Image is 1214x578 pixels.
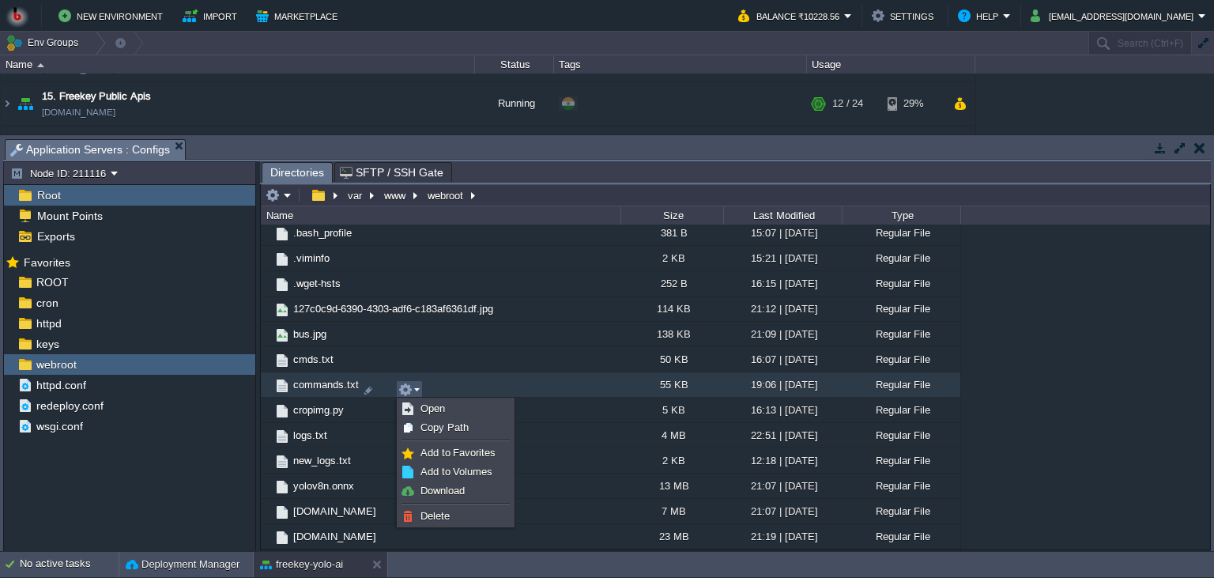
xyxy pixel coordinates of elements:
[555,55,806,74] div: Tags
[33,357,79,372] a: webroot
[261,372,273,397] img: AMDAwAAAACH5BAEAAAAALAAAAAABAAEAAAICRAEAOw==
[723,398,842,422] div: 16:13 | [DATE]
[620,246,723,270] div: 2 KB
[723,524,842,549] div: 21:19 | [DATE]
[291,378,361,391] span: commands.txt
[475,126,554,168] div: Running
[33,378,89,392] a: httpd.conf
[842,246,960,270] div: Regular File
[261,246,273,270] img: AMDAwAAAACH5BAEAAAAALAAAAAABAAEAAAICRAEAOw==
[399,482,512,500] a: Download
[34,209,105,223] a: Mount Points
[723,271,842,296] div: 16:15 | [DATE]
[420,402,445,414] span: Open
[273,327,291,344] img: AMDAwAAAACH5BAEAAAAALAAAAAABAAEAAAICRAEAOw==
[291,530,379,543] a: [DOMAIN_NAME]
[273,225,291,243] img: AMDAwAAAACH5BAEAAAAALAAAAAABAAEAAAICRAEAOw==
[273,504,291,521] img: AMDAwAAAACH5BAEAAAAALAAAAAABAAEAAAICRAEAOw==
[842,448,960,473] div: Regular File
[33,337,62,351] a: keys
[261,271,273,296] img: AMDAwAAAACH5BAEAAAAALAAAAAABAAEAAAICRAEAOw==
[842,398,960,422] div: Regular File
[723,372,842,397] div: 19:06 | [DATE]
[1031,6,1198,25] button: [EMAIL_ADDRESS][DOMAIN_NAME]
[273,428,291,445] img: AMDAwAAAACH5BAEAAAAALAAAAAABAAEAAAICRAEAOw==
[10,140,170,160] span: Application Servers : Configs
[620,398,723,422] div: 5 KB
[723,221,842,245] div: 15:07 | [DATE]
[420,421,469,433] span: Copy Path
[10,166,111,180] button: Node ID: 211116
[620,322,723,346] div: 138 KB
[345,188,366,202] button: var
[842,221,960,245] div: Regular File
[842,297,960,321] div: Regular File
[261,322,273,346] img: AMDAwAAAACH5BAEAAAAALAAAAAABAAEAAAICRAEAOw==
[723,448,842,473] div: 12:18 | [DATE]
[842,271,960,296] div: Regular File
[273,352,291,369] img: AMDAwAAAACH5BAEAAAAALAAAAAABAAEAAAICRAEAOw==
[126,557,239,572] button: Deployment Manager
[620,372,723,397] div: 55 KB
[261,221,273,245] img: AMDAwAAAACH5BAEAAAAALAAAAAABAAEAAAICRAEAOw==
[33,275,71,289] span: ROOT
[475,82,554,125] div: Running
[620,499,723,523] div: 7 MB
[42,132,132,148] a: 16. Backup Storage
[842,524,960,549] div: Regular File
[33,296,61,310] span: cron
[273,251,291,268] img: AMDAwAAAACH5BAEAAAAALAAAAAABAAEAAAICRAEAOw==
[33,316,64,331] a: httpd
[420,510,450,522] span: Delete
[291,353,336,366] a: cmds.txt
[620,423,723,448] div: 4 MB
[291,504,379,518] a: [DOMAIN_NAME]
[842,499,960,523] div: Regular File
[33,419,85,433] a: wsgi.conf
[476,55,553,74] div: Status
[620,448,723,473] div: 2 KB
[723,246,842,270] div: 15:21 | [DATE]
[33,399,106,413] span: redeploy.conf
[420,447,496,459] span: Add to Favorites
[832,126,852,168] div: 1 / 6
[273,478,291,496] img: AMDAwAAAACH5BAEAAAAALAAAAAABAAEAAAICRAEAOw==
[291,302,496,315] span: 127c0c9d-6390-4303-adf6-c183af6361df.jpg
[14,82,36,125] img: AMDAwAAAACH5BAEAAAAALAAAAAABAAEAAAICRAEAOw==
[1,82,13,125] img: AMDAwAAAACH5BAEAAAAALAAAAAABAAEAAAICRAEAOw==
[270,163,324,183] span: Directories
[261,474,273,498] img: AMDAwAAAACH5BAEAAAAALAAAAAABAAEAAAICRAEAOw==
[261,448,273,473] img: AMDAwAAAACH5BAEAAAAALAAAAAABAAEAAAICRAEAOw==
[291,327,329,341] a: bus.jpg
[14,126,36,168] img: AMDAwAAAACH5BAEAAAAALAAAAAABAAEAAAICRAEAOw==
[842,322,960,346] div: Regular File
[273,529,291,546] img: AMDAwAAAACH5BAEAAAAALAAAAAABAAEAAAICRAEAOw==
[382,188,409,202] button: www
[21,256,73,269] a: Favorites
[6,4,29,28] img: Bitss Techniques
[261,524,273,549] img: AMDAwAAAACH5BAEAAAAALAAAAAABAAEAAAICRAEAOw==
[256,6,342,25] button: Marketplace
[273,377,291,395] img: AMDAwAAAACH5BAEAAAAALAAAAAABAAEAAAICRAEAOw==
[273,276,291,293] img: AMDAwAAAACH5BAEAAAAALAAAAAABAAEAAAICRAEAOw==
[273,453,291,470] img: AMDAwAAAACH5BAEAAAAALAAAAAABAAEAAAICRAEAOw==
[291,251,332,265] a: .viminfo
[37,63,44,67] img: AMDAwAAAACH5BAEAAAAALAAAAAABAAEAAAICRAEAOw==
[399,508,512,525] a: Delete
[842,474,960,498] div: Regular File
[399,400,512,417] a: Open
[399,444,512,462] a: Add to Favorites
[291,479,356,493] a: yolov8n.onnx
[34,188,63,202] a: Root
[843,206,960,225] div: Type
[620,474,723,498] div: 13 MB
[261,423,273,448] img: AMDAwAAAACH5BAEAAAAALAAAAAABAAEAAAICRAEAOw==
[888,126,939,168] div: 1%
[399,463,512,481] a: Add to Volumes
